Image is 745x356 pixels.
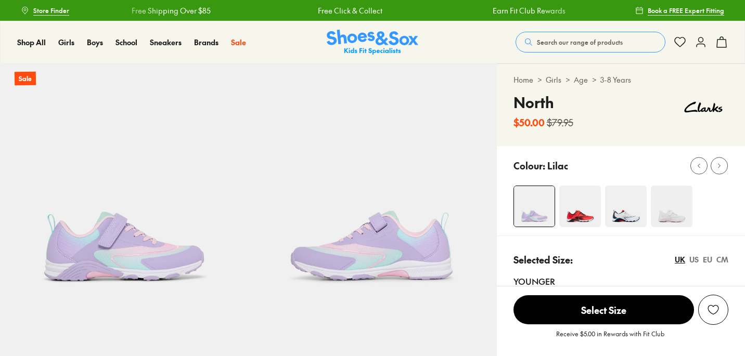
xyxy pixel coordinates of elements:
span: Sale [231,37,246,47]
span: Search our range of products [537,37,623,47]
a: 3-8 Years [600,74,631,85]
p: Sale [15,72,36,86]
a: Boys [87,37,103,48]
img: North Red/Black [559,186,601,227]
span: Boys [87,37,103,47]
div: US [689,254,699,265]
button: Add to Wishlist [698,295,728,325]
a: School [115,37,137,48]
img: North Lilac [248,63,496,311]
span: School [115,37,137,47]
div: > > > [513,74,728,85]
img: Vendor logo [678,91,728,123]
span: Shop All [17,37,46,47]
a: Store Finder [21,1,69,20]
a: Shoes & Sox [327,30,418,55]
div: UK [675,254,685,265]
span: Brands [194,37,219,47]
span: Select Size [513,295,694,324]
div: CM [716,254,728,265]
p: Lilac [547,159,568,173]
div: EU [703,254,712,265]
img: 4-474693_1 [651,186,692,227]
span: Book a FREE Expert Fitting [648,6,724,15]
a: Home [513,74,533,85]
a: Free Click & Collect [315,5,380,16]
b: $50.00 [513,115,545,129]
a: Shop All [17,37,46,48]
a: Sneakers [150,37,182,48]
a: Girls [546,74,561,85]
span: Girls [58,37,74,47]
a: Book a FREE Expert Fitting [635,1,724,20]
span: Sneakers [150,37,182,47]
a: Brands [194,37,219,48]
img: North Lilac [514,186,555,227]
button: Select Size [513,295,694,325]
s: $79.95 [547,115,573,129]
a: Girls [58,37,74,48]
img: North White/Navy/Red [605,186,647,227]
a: Earn Fit Club Rewards [490,5,563,16]
h4: North [513,91,573,113]
img: SNS_Logo_Responsive.svg [327,30,418,55]
p: Selected Size: [513,253,573,267]
button: Search our range of products [516,32,665,52]
p: Colour: [513,159,545,173]
a: Sale [231,37,246,48]
p: Receive $5.00 in Rewards with Fit Club [556,329,664,348]
div: Younger [513,275,728,287]
a: Age [574,74,588,85]
span: Store Finder [33,6,69,15]
a: Free Shipping Over $85 [129,5,208,16]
